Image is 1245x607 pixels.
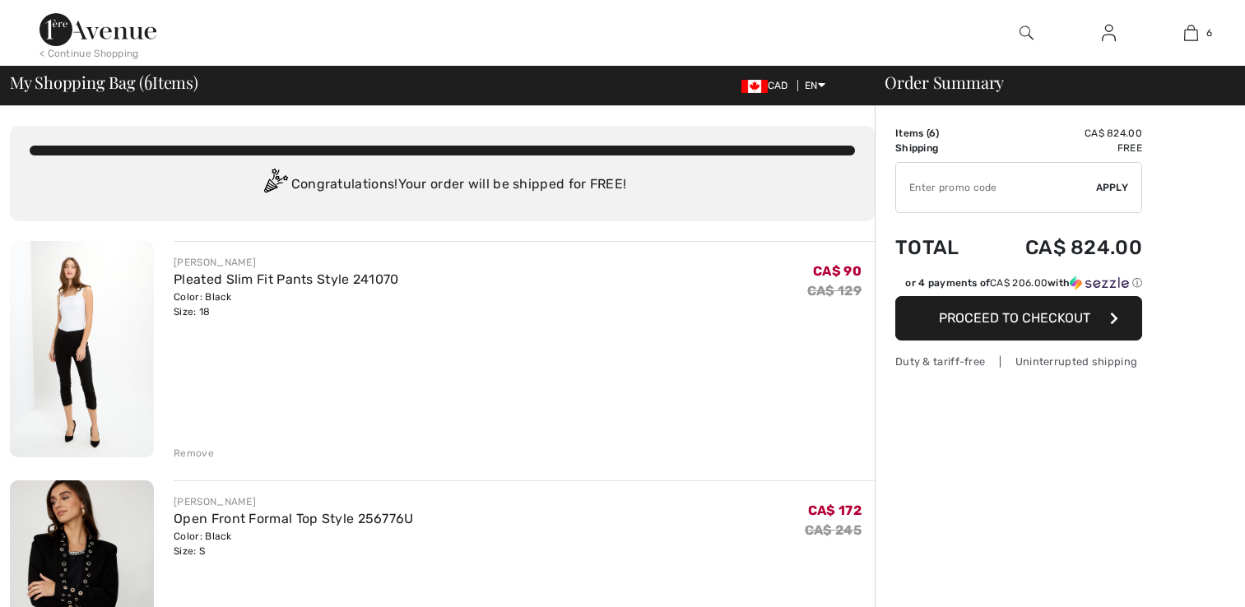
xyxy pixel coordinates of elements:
span: My Shopping Bag ( Items) [10,74,198,90]
s: CA$ 129 [807,283,862,299]
td: CA$ 824.00 [983,126,1142,141]
img: Congratulation2.svg [258,169,291,202]
input: Promo code [896,163,1096,212]
div: or 4 payments ofCA$ 206.00withSezzle Click to learn more about Sezzle [895,276,1142,296]
span: 6 [1206,25,1212,40]
a: Sign In [1089,23,1129,44]
img: Canadian Dollar [741,80,768,93]
td: Items ( ) [895,126,983,141]
span: 6 [929,127,936,139]
span: Apply [1096,180,1129,195]
span: Proceed to Checkout [939,310,1090,326]
img: Pleated Slim Fit Pants Style 241070 [10,241,154,457]
img: My Info [1102,23,1116,43]
button: Proceed to Checkout [895,296,1142,341]
a: 6 [1150,23,1231,43]
img: 1ère Avenue [39,13,156,46]
div: Color: Black Size: 18 [174,290,399,319]
a: Open Front Formal Top Style 256776U [174,511,414,526]
s: CA$ 245 [805,522,862,538]
td: CA$ 824.00 [983,220,1142,276]
img: Sezzle [1070,276,1129,290]
div: [PERSON_NAME] [174,255,399,270]
div: [PERSON_NAME] [174,494,414,509]
td: Total [895,220,983,276]
span: CA$ 206.00 [990,277,1048,289]
img: My Bag [1184,23,1198,43]
td: Free [983,141,1142,155]
img: search the website [1020,23,1034,43]
span: EN [805,80,825,91]
a: Pleated Slim Fit Pants Style 241070 [174,271,399,287]
span: 6 [144,70,152,91]
div: Remove [174,446,214,461]
div: Duty & tariff-free | Uninterrupted shipping [895,354,1142,369]
div: < Continue Shopping [39,46,139,61]
div: Color: Black Size: S [174,529,414,558]
span: CA$ 90 [813,263,862,279]
div: Order Summary [865,74,1235,90]
span: CAD [741,80,795,91]
div: Congratulations! Your order will be shipped for FREE! [30,169,855,202]
div: or 4 payments of with [905,276,1142,290]
td: Shipping [895,141,983,155]
span: CA$ 172 [808,503,862,518]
